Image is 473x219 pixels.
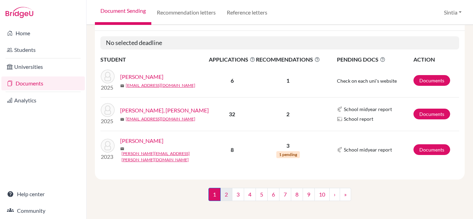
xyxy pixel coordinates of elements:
span: APPLICATIONS [209,55,255,64]
a: Students [1,43,85,57]
span: mail [120,117,124,121]
th: ACTION [413,55,459,64]
a: Community [1,204,85,218]
a: [PERSON_NAME][EMAIL_ADDRESS][PERSON_NAME][DOMAIN_NAME] [122,150,213,163]
a: » [340,188,351,201]
span: PENDING DOCS [337,55,413,64]
a: 6 [267,188,279,201]
span: RECOMMENDATIONS [256,55,320,64]
span: School midyear report [344,106,392,113]
a: 2 [220,188,232,201]
span: 1 pending [276,151,300,158]
img: Shah, Aribah Farzeen [101,103,115,117]
b: 6 [231,77,234,84]
p: 3 [256,142,320,150]
p: 2025 [101,117,115,125]
a: [EMAIL_ADDRESS][DOMAIN_NAME] [126,116,195,122]
a: Universities [1,60,85,74]
a: 8 [291,188,303,201]
a: 3 [232,188,244,201]
a: [EMAIL_ADDRESS][DOMAIN_NAME] [126,82,195,89]
b: 32 [229,111,235,117]
span: School report [344,115,373,122]
a: Documents [413,75,450,86]
a: Help center [1,187,85,201]
p: 2 [256,110,320,118]
a: › [329,188,340,201]
span: School midyear report [344,146,392,153]
img: Common App logo [337,107,342,112]
button: Sintia [441,6,465,19]
a: [PERSON_NAME] [120,137,163,145]
a: Home [1,26,85,40]
a: Documents [413,109,450,119]
img: Parchments logo [337,116,342,122]
img: Common App logo [337,147,342,153]
img: Chowdhury, Mariha [101,70,115,83]
p: 2025 [101,83,115,92]
span: Check on each uni's website [337,78,397,84]
img: Aastha, Adiba [101,139,115,153]
a: Documents [413,144,450,155]
h5: No selected deadline [100,36,459,49]
img: Bridge-U [6,7,33,18]
th: STUDENT [100,55,208,64]
a: [PERSON_NAME] [120,73,163,81]
p: 2023 [101,153,115,161]
span: mail [120,147,124,151]
a: Analytics [1,93,85,107]
a: 7 [279,188,291,201]
nav: ... [208,188,351,207]
a: 5 [256,188,268,201]
span: mail [120,84,124,88]
b: 8 [231,146,234,153]
a: [PERSON_NAME], [PERSON_NAME] [120,106,209,115]
a: 4 [244,188,256,201]
a: 10 [314,188,330,201]
a: Documents [1,76,85,90]
a: 9 [303,188,315,201]
p: 1 [256,76,320,85]
span: 1 [208,188,221,201]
